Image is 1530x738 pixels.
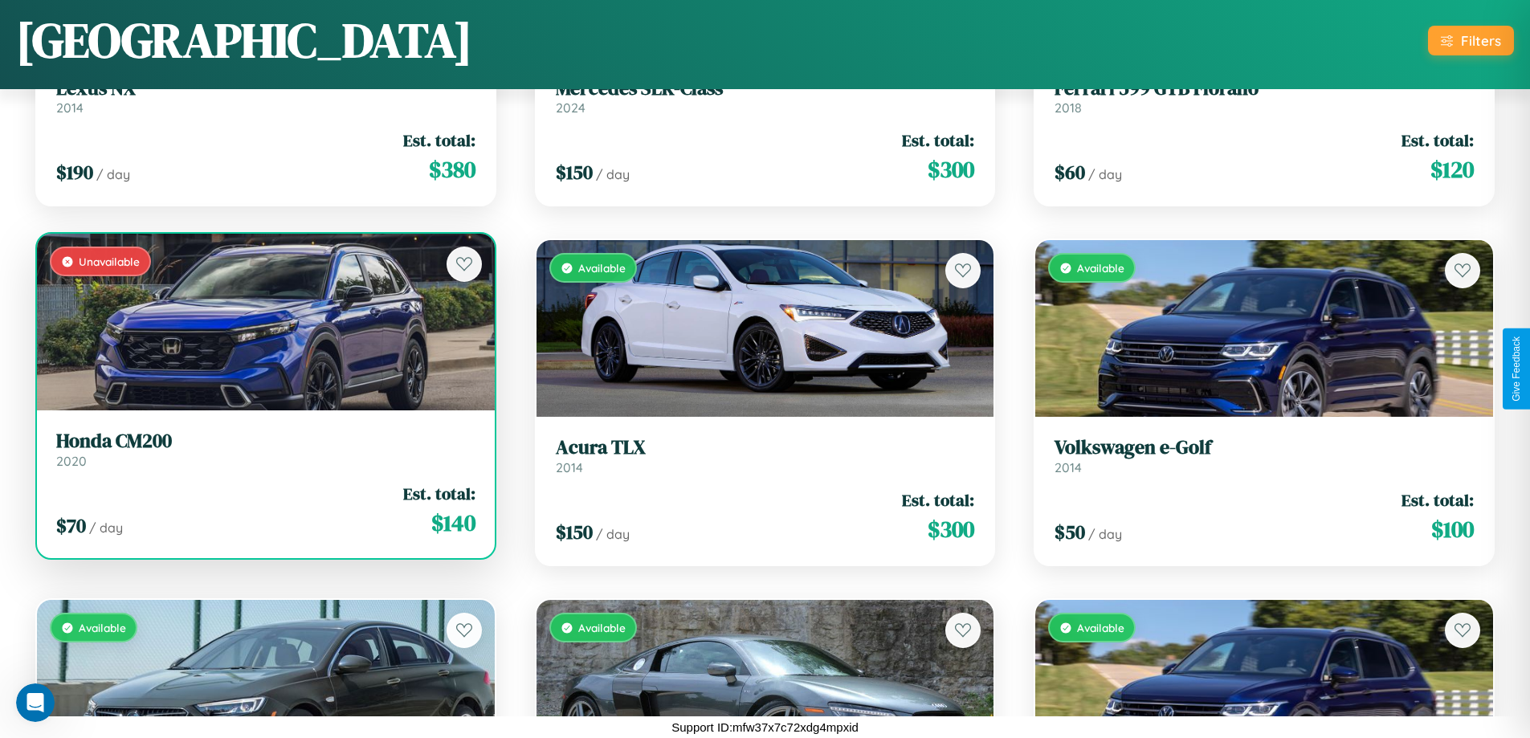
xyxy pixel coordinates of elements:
span: Est. total: [403,482,475,505]
span: $ 100 [1431,513,1474,545]
h3: Acura TLX [556,436,975,459]
span: Est. total: [1401,128,1474,152]
span: Available [1077,261,1124,275]
a: Lexus NX2014 [56,77,475,116]
span: $ 120 [1430,153,1474,186]
span: 2014 [556,459,583,475]
span: $ 50 [1055,519,1085,545]
span: / day [1088,166,1122,182]
span: Est. total: [902,488,974,512]
a: Honda CM2002020 [56,430,475,469]
h1: [GEOGRAPHIC_DATA] [16,7,472,73]
span: Est. total: [902,128,974,152]
span: 2014 [1055,459,1082,475]
span: $ 150 [556,519,593,545]
span: $ 60 [1055,159,1085,186]
a: Mercedes SLK-Class2024 [556,77,975,116]
p: Support ID: mfw37x7c72xdg4mpxid [671,716,859,738]
span: Available [1077,621,1124,634]
span: Available [578,621,626,634]
div: Give Feedback [1511,336,1522,402]
button: Filters [1428,26,1514,55]
span: / day [596,166,630,182]
span: 2020 [56,453,87,469]
span: $ 190 [56,159,93,186]
span: / day [596,526,630,542]
span: Est. total: [1401,488,1474,512]
span: Unavailable [79,255,140,268]
div: Filters [1461,32,1501,49]
a: Volkswagen e-Golf2014 [1055,436,1474,475]
span: $ 300 [928,513,974,545]
h3: Volkswagen e-Golf [1055,436,1474,459]
span: / day [1088,526,1122,542]
a: Ferrari 599 GTB Fiorano2018 [1055,77,1474,116]
span: $ 380 [429,153,475,186]
span: Available [578,261,626,275]
iframe: Intercom live chat [16,683,55,722]
span: $ 70 [56,512,86,539]
span: / day [96,166,130,182]
span: Available [79,621,126,634]
span: 2024 [556,100,585,116]
span: 2018 [1055,100,1082,116]
span: 2014 [56,100,84,116]
span: $ 140 [431,507,475,539]
span: / day [89,520,123,536]
span: Est. total: [403,128,475,152]
span: $ 300 [928,153,974,186]
span: $ 150 [556,159,593,186]
a: Acura TLX2014 [556,436,975,475]
h3: Honda CM200 [56,430,475,453]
